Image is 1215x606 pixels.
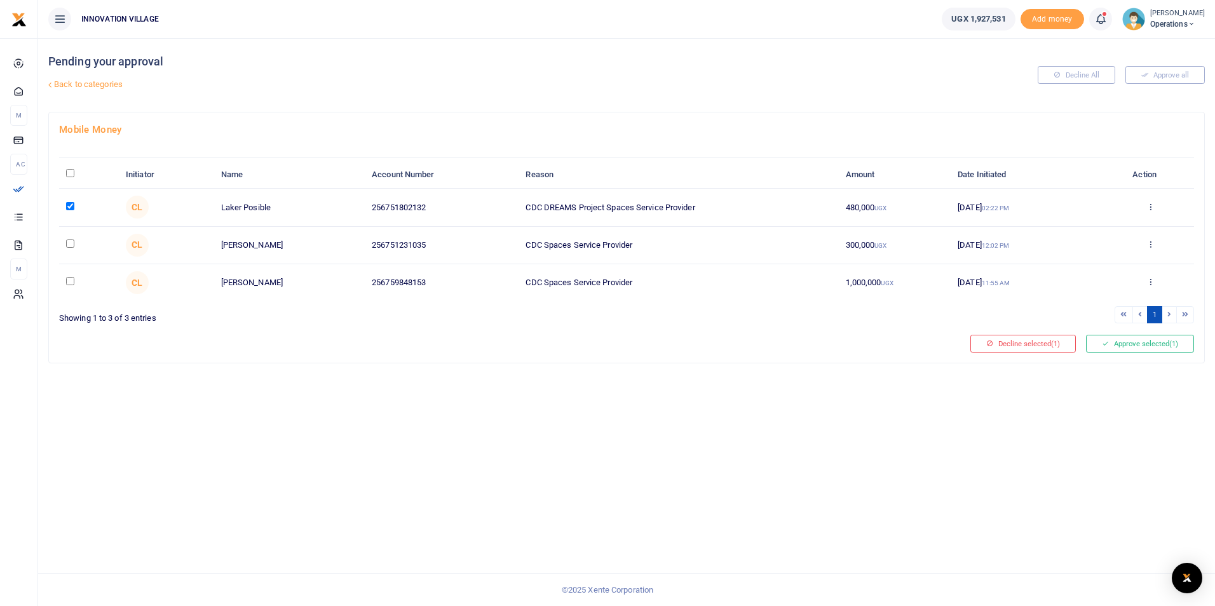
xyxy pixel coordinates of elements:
[126,196,149,219] span: Chrisestom Lusambya
[59,305,621,325] div: Showing 1 to 3 of 3 entries
[1051,339,1060,348] span: (1)
[874,205,886,212] small: UGX
[214,264,364,301] td: [PERSON_NAME]
[519,161,838,189] th: Reason: activate to sort column ascending
[45,74,816,95] a: Back to categories
[126,234,149,257] span: Chrisestom Lusambya
[937,8,1020,30] li: Wallet ballance
[76,13,164,25] span: INNOVATION VILLAGE
[970,335,1076,353] button: Decline selected(1)
[982,279,1010,286] small: 11:55 AM
[365,161,519,189] th: Account Number: activate to sort column ascending
[1021,9,1084,30] li: Toup your wallet
[1147,306,1162,323] a: 1
[881,279,893,286] small: UGX
[10,259,27,279] li: M
[11,12,27,27] img: logo-small
[951,13,1005,25] span: UGX 1,927,531
[119,161,214,189] th: Initiator: activate to sort column ascending
[838,161,951,189] th: Amount: activate to sort column ascending
[1122,8,1205,30] a: profile-user [PERSON_NAME] Operations
[951,189,1107,226] td: [DATE]
[365,189,519,226] td: 256751802132
[10,105,27,126] li: M
[1107,161,1194,189] th: Action: activate to sort column ascending
[982,242,1010,249] small: 12:02 PM
[365,264,519,301] td: 256759848153
[1150,18,1205,30] span: Operations
[1021,13,1084,23] a: Add money
[214,189,364,226] td: Laker Posible
[942,8,1015,30] a: UGX 1,927,531
[214,161,364,189] th: Name: activate to sort column ascending
[1086,335,1194,353] button: Approve selected(1)
[59,161,119,189] th: : activate to sort column descending
[519,227,838,264] td: CDC Spaces Service Provider
[1150,8,1205,19] small: [PERSON_NAME]
[838,264,951,301] td: 1,000,000
[982,205,1010,212] small: 02:22 PM
[59,123,1194,137] h4: Mobile Money
[1169,339,1178,348] span: (1)
[1172,563,1202,593] div: Open Intercom Messenger
[365,227,519,264] td: 256751231035
[1021,9,1084,30] span: Add money
[10,154,27,175] li: Ac
[838,189,951,226] td: 480,000
[48,55,816,69] h4: Pending your approval
[951,227,1107,264] td: [DATE]
[951,161,1107,189] th: Date Initiated: activate to sort column ascending
[951,264,1107,301] td: [DATE]
[519,189,838,226] td: CDC DREAMS Project Spaces Service Provider
[126,271,149,294] span: Chrisestom Lusambya
[838,227,951,264] td: 300,000
[1122,8,1145,30] img: profile-user
[11,14,27,24] a: logo-small logo-large logo-large
[874,242,886,249] small: UGX
[519,264,838,301] td: CDC Spaces Service Provider
[214,227,364,264] td: [PERSON_NAME]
